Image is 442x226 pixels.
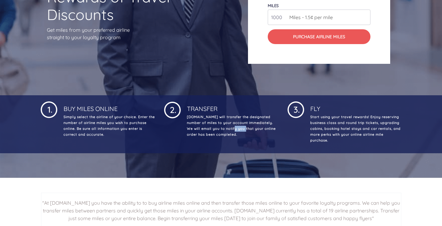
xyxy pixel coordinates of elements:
[186,114,278,138] p: [DOMAIN_NAME] will transfer the designated number of miles to your account immediately. We will e...
[41,100,57,118] img: 1
[268,3,279,8] label: miles
[268,29,370,44] button: Purchase Airline Miles
[309,114,402,143] p: Start using your travel rewards! Enjoy reserving business class and round trip tickets, upgrading...
[164,100,181,118] img: 1
[47,26,194,41] p: Get miles from your preferred airline straight to your loyalty program
[309,100,402,113] h4: Fly
[287,100,304,118] img: 1
[62,114,155,138] p: Simply select the airline of your choice. Enter the number of airline miles you wish to purchase ...
[286,14,333,21] span: Miles - 1.5¢ per mile
[62,100,155,113] h4: Buy Miles Online
[186,100,278,113] h4: Transfer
